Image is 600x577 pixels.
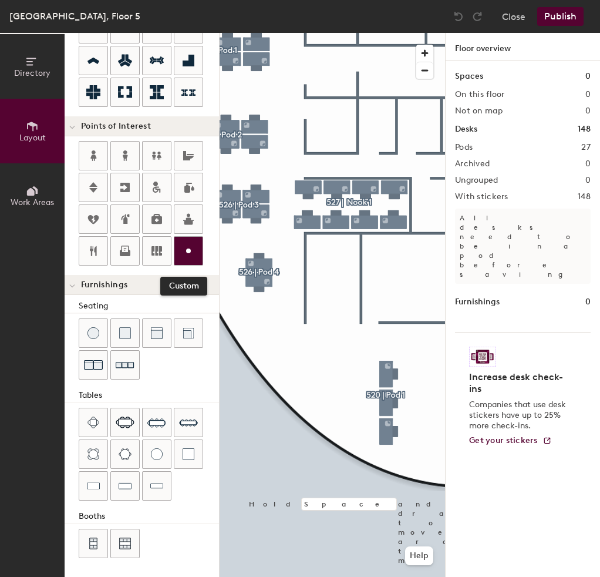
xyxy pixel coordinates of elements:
img: Sticker logo [469,347,496,367]
img: Table (1x1) [183,448,194,460]
button: Table (round) [142,440,171,469]
h2: 0 [585,159,591,169]
div: Tables [79,389,219,402]
h2: On this floor [455,90,505,99]
span: Furnishings [81,280,127,290]
img: Four seat table [87,417,99,428]
span: Directory [14,68,50,78]
img: Redo [471,11,483,22]
h1: Desks [455,123,477,136]
a: Get your stickers [469,436,552,446]
h2: 27 [581,143,591,152]
img: Eight seat table [147,413,166,432]
span: Work Areas [11,197,54,207]
span: Get your stickers [469,435,538,445]
img: Couch (middle) [151,327,163,339]
img: Cushion [119,327,131,339]
img: Six seat table [116,417,134,428]
button: Couch (middle) [142,318,171,348]
h2: Not on map [455,106,503,116]
h1: 148 [578,123,591,136]
img: Table (1x2) [87,480,100,492]
h2: Archived [455,159,490,169]
img: Six seat round table [119,448,132,460]
h2: 0 [585,90,591,99]
p: Companies that use desk stickers have up to 25% more check-ins. [469,400,569,431]
h1: 0 [585,296,591,308]
button: Six seat table [110,408,140,437]
h1: Spaces [455,70,483,83]
h1: Floor overview [446,33,600,61]
button: Couch (x2) [79,350,108,380]
button: Help [405,546,433,565]
img: Couch (x3) [116,356,134,374]
h1: 0 [585,70,591,83]
h2: Pods [455,143,473,152]
button: Stool [79,318,108,348]
button: Table (1x1) [174,440,203,469]
button: Publish [537,7,584,26]
div: [GEOGRAPHIC_DATA], Floor 5 [9,9,140,24]
div: Seating [79,300,219,313]
button: Six seat booth [110,529,140,558]
img: Table (1x3) [119,480,132,492]
button: Cushion [110,318,140,348]
button: Eight seat table [142,408,171,437]
button: Table (1x2) [79,471,108,501]
button: Couch (x3) [110,350,140,380]
img: Six seat booth [119,538,131,549]
h2: 0 [585,176,591,185]
h4: Increase desk check-ins [469,371,569,395]
img: Table (round) [151,448,163,460]
button: Ten seat table [174,408,203,437]
span: Layout [19,133,46,143]
button: Custom [174,236,203,266]
button: Four seat booth [79,529,108,558]
button: Close [502,7,525,26]
button: Table (1x3) [110,471,140,501]
img: Four seat booth [88,538,99,549]
h2: 148 [578,192,591,202]
button: Four seat table [79,408,108,437]
img: Table (1x4) [150,480,163,492]
img: Couch (x2) [84,355,103,374]
img: Four seat round table [87,448,99,460]
img: Couch (corner) [183,327,194,339]
span: Points of Interest [81,122,151,131]
button: Table (1x4) [142,471,171,501]
h2: With stickers [455,192,508,202]
img: Ten seat table [179,413,198,432]
h2: Ungrouped [455,176,498,185]
h2: 0 [585,106,591,116]
img: Stool [87,327,99,339]
button: Four seat round table [79,440,108,469]
img: Undo [453,11,464,22]
button: Couch (corner) [174,318,203,348]
button: Six seat round table [110,440,140,469]
div: Booths [79,510,219,523]
p: All desks need to be in a pod before saving [455,209,591,284]
h1: Furnishings [455,296,500,308]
